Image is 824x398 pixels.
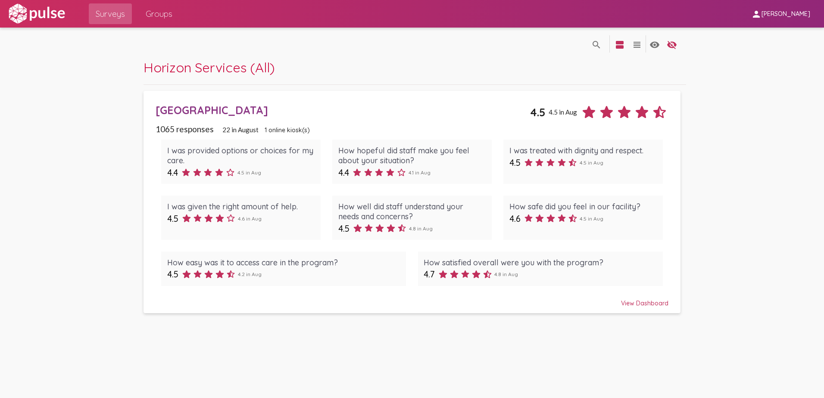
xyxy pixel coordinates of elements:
span: Horizon Services (All) [144,59,275,76]
span: 4.7 [424,269,435,280]
span: 4.6 [509,213,521,224]
span: 4.1 in Aug [409,169,431,176]
span: 4.8 in Aug [494,271,518,277]
span: 4.5 [530,106,546,119]
mat-icon: person [751,9,762,19]
a: Groups [139,3,179,24]
span: 4.5 in Aug [580,215,603,222]
div: How safe did you feel in our facility? [509,202,657,211]
span: 4.5 in Aug [580,159,603,166]
button: language [588,35,605,53]
div: I was provided options or choices for my care. [167,146,315,165]
div: How hopeful did staff make you feel about your situation? [338,146,486,165]
a: [GEOGRAPHIC_DATA]4.54.5 in Aug1065 responses22 in August1 online kiosk(s)I was provided options o... [144,91,680,313]
span: [PERSON_NAME] [762,10,810,18]
span: 1 online kiosk(s) [265,126,310,134]
span: 4.5 in Aug [549,108,577,116]
span: 4.5 [167,269,178,280]
span: Surveys [96,6,125,22]
button: language [646,35,663,53]
button: language [611,35,628,53]
div: I was treated with dignity and respect. [509,146,657,155]
mat-icon: language [667,40,677,50]
mat-icon: language [591,40,602,50]
div: [GEOGRAPHIC_DATA] [156,103,531,117]
span: 4.5 [167,213,178,224]
span: 4.2 in Aug [238,271,262,277]
span: 22 in August [222,126,259,134]
div: I was given the right amount of help. [167,202,315,211]
mat-icon: language [632,40,642,50]
mat-icon: language [615,40,625,50]
span: 4.4 [167,167,178,178]
span: Groups [146,6,172,22]
button: language [663,35,680,53]
button: language [628,35,646,53]
div: How well did staff understand your needs and concerns? [338,202,486,221]
button: [PERSON_NAME] [744,6,817,22]
span: 4.5 [509,157,521,168]
span: 4.5 in Aug [237,169,261,176]
span: 4.5 [338,223,350,234]
span: 4.4 [338,167,349,178]
mat-icon: language [649,40,660,50]
span: 4.8 in Aug [409,225,433,232]
div: How easy was it to access care in the program? [167,258,400,267]
div: How satisfied overall were you with the program? [424,258,657,267]
span: 1065 responses [156,124,214,134]
a: Surveys [89,3,132,24]
div: View Dashboard [156,292,669,307]
img: white-logo.svg [7,3,66,25]
span: 4.6 in Aug [238,215,262,222]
